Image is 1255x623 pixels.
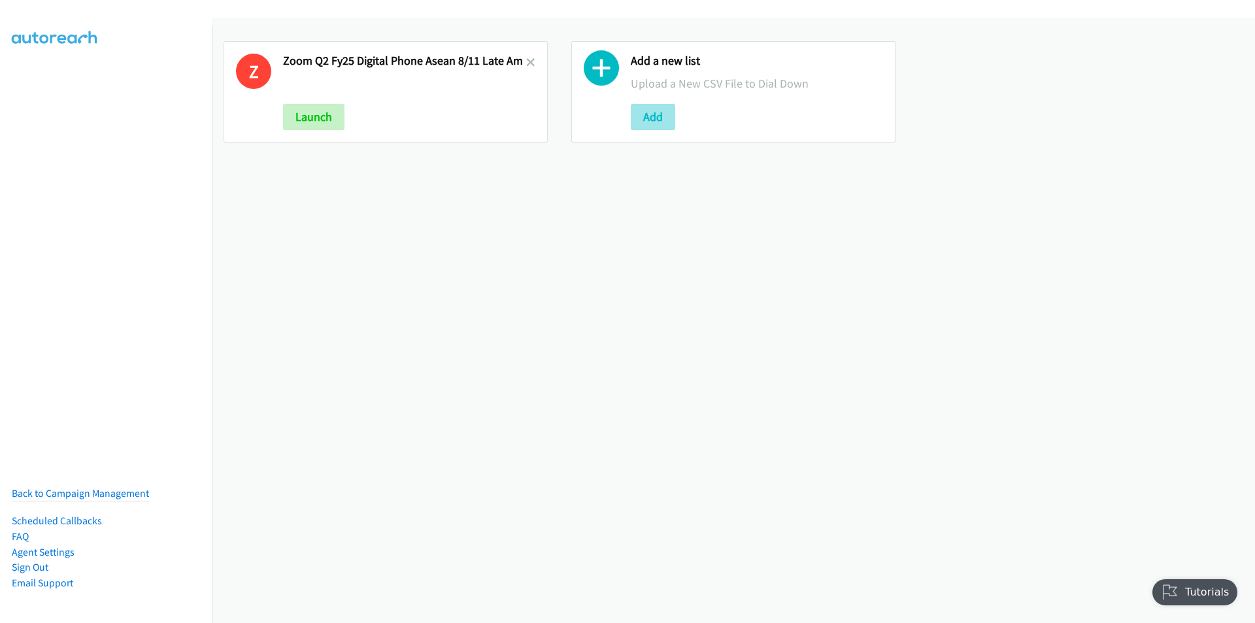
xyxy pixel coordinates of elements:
[1145,566,1245,613] iframe: Checklist
[12,487,149,499] a: Back to Campaign Management
[283,54,526,69] h2: Zoom Q2 Fy25 Digital Phone Asean 8/11 Late Am
[283,104,344,130] button: Launch
[631,104,675,130] button: Add
[12,577,73,589] a: Email Support
[631,75,883,92] p: Upload a New CSV File to Dial Down
[631,54,883,69] h2: Add a new list
[12,546,75,558] a: Agent Settings
[12,561,48,573] a: Sign Out
[236,54,271,89] h1: Z
[12,514,102,527] a: Scheduled Callbacks
[12,530,29,543] a: FAQ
